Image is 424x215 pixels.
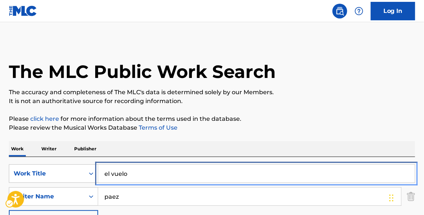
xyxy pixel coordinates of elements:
[14,192,80,201] div: Writer Name
[9,123,415,132] p: Please review the Musical Works Database
[335,7,344,16] img: search
[98,165,415,182] input: Search...
[389,187,394,209] div: Drag
[39,141,59,157] p: Writer
[14,169,80,178] div: Work Title
[9,97,415,106] p: It is not an authoritative source for recording information.
[72,141,99,157] p: Publisher
[387,180,424,215] iframe: Hubspot Iframe
[9,141,26,157] p: Work
[9,61,276,83] h1: The MLC Public Work Search
[9,88,415,97] p: The accuracy and completeness of The MLC's data is determined solely by our Members.
[387,180,424,215] div: Chat Widget
[355,7,363,16] img: help
[137,124,177,131] a: Terms of Use
[371,2,415,20] a: Log In
[98,188,401,205] input: Search...
[9,6,37,16] img: MLC Logo
[9,115,415,123] p: Please for more information about the terms used in the database.
[30,115,59,122] a: click here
